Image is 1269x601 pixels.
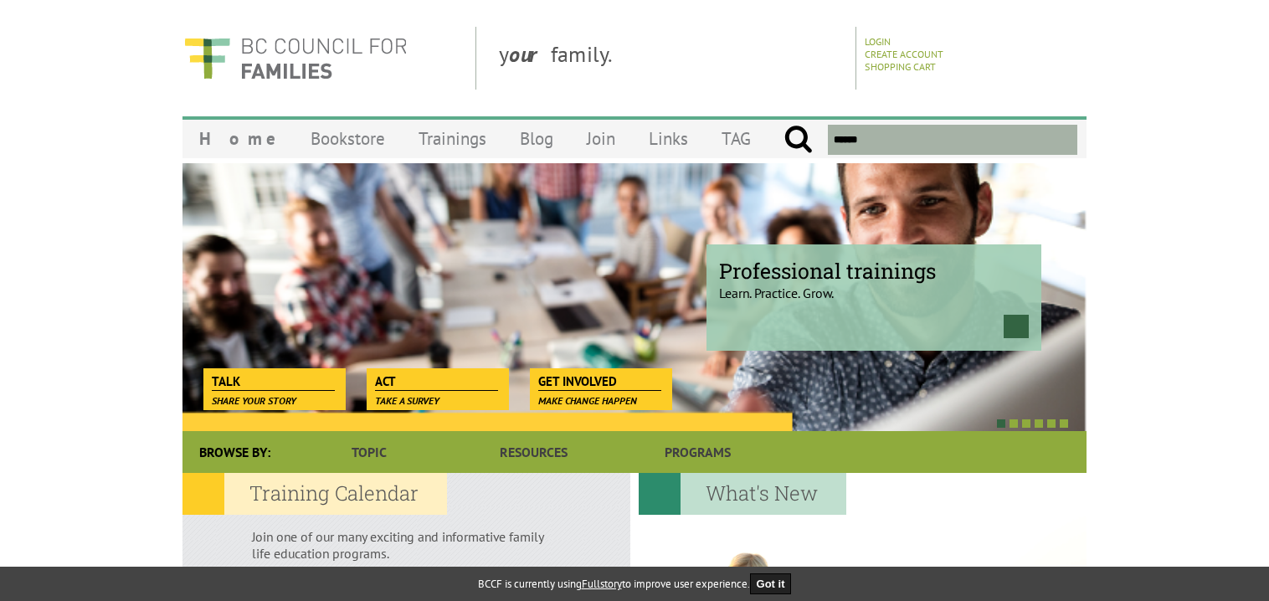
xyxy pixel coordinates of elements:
[616,431,780,473] a: Programs
[182,119,294,158] a: Home
[570,119,632,158] a: Join
[865,48,943,60] a: Create Account
[402,119,503,158] a: Trainings
[719,257,1029,285] span: Professional trainings
[375,394,439,407] span: Take a survey
[182,431,287,473] div: Browse By:
[509,40,551,68] strong: our
[212,372,335,391] span: Talk
[530,368,670,392] a: Get Involved Make change happen
[538,372,661,391] span: Get Involved
[865,35,891,48] a: Login
[865,60,936,73] a: Shopping Cart
[486,27,856,90] div: y family.
[719,270,1029,301] p: Learn. Practice. Grow.
[632,119,705,158] a: Links
[705,119,768,158] a: TAG
[182,27,408,90] img: BC Council for FAMILIES
[639,473,846,515] h2: What's New
[203,368,343,392] a: Talk Share your story
[212,394,296,407] span: Share your story
[287,431,451,473] a: Topic
[182,473,447,515] h2: Training Calendar
[582,577,622,591] a: Fullstory
[783,125,813,155] input: Submit
[503,119,570,158] a: Blog
[367,368,506,392] a: Act Take a survey
[375,372,498,391] span: Act
[252,528,561,562] p: Join one of our many exciting and informative family life education programs.
[451,431,615,473] a: Resources
[538,394,637,407] span: Make change happen
[750,573,792,594] button: Got it
[294,119,402,158] a: Bookstore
